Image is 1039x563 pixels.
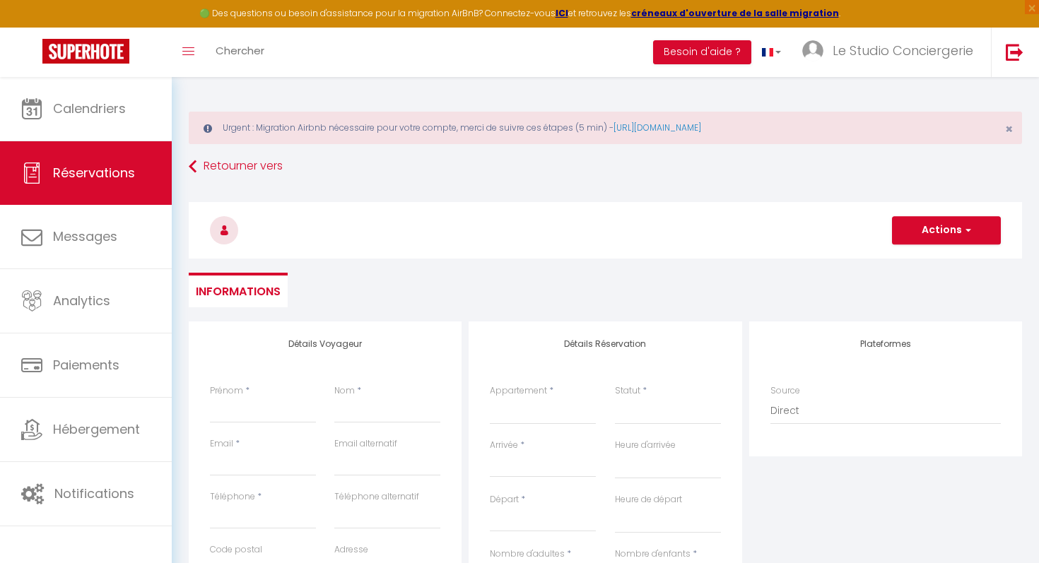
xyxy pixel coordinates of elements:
button: Besoin d'aide ? [653,40,751,64]
label: Téléphone [210,490,255,504]
label: Email alternatif [334,437,397,451]
span: Réservations [53,164,135,182]
h4: Détails Voyageur [210,339,440,349]
a: Retourner vers [189,154,1022,179]
span: Calendriers [53,100,126,117]
span: Hébergement [53,420,140,438]
label: Nom [334,384,355,398]
label: Heure de départ [615,493,682,506]
button: Close [1005,123,1013,136]
span: Chercher [216,43,264,58]
span: Notifications [54,485,134,502]
label: Source [770,384,800,398]
li: Informations [189,273,288,307]
h4: Détails Réservation [490,339,720,349]
a: ... Le Studio Conciergerie [792,28,991,77]
span: Messages [53,227,117,245]
h4: Plateformes [770,339,1001,349]
iframe: Chat [979,499,1028,552]
a: ICI [556,7,568,19]
span: Analytics [53,292,110,309]
label: Nombre d'enfants [615,547,691,561]
label: Prénom [210,384,243,398]
label: Heure d'arrivée [615,439,676,452]
label: Adresse [334,543,368,557]
span: Le Studio Conciergerie [833,42,973,59]
label: Appartement [490,384,547,398]
span: Paiements [53,356,119,374]
img: logout [1006,43,1023,61]
div: Urgent : Migration Airbnb nécessaire pour votre compte, merci de suivre ces étapes (5 min) - [189,112,1022,144]
label: Statut [615,384,640,398]
a: Chercher [205,28,275,77]
label: Nombre d'adultes [490,547,565,561]
img: Super Booking [42,39,129,64]
button: Actions [892,216,1001,244]
label: Arrivée [490,439,518,452]
label: Email [210,437,233,451]
img: ... [802,40,823,61]
label: Départ [490,493,519,506]
label: Téléphone alternatif [334,490,419,504]
a: [URL][DOMAIN_NAME] [614,122,701,134]
span: × [1005,120,1013,138]
label: Code postal [210,543,262,557]
a: créneaux d'ouverture de la salle migration [631,7,839,19]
